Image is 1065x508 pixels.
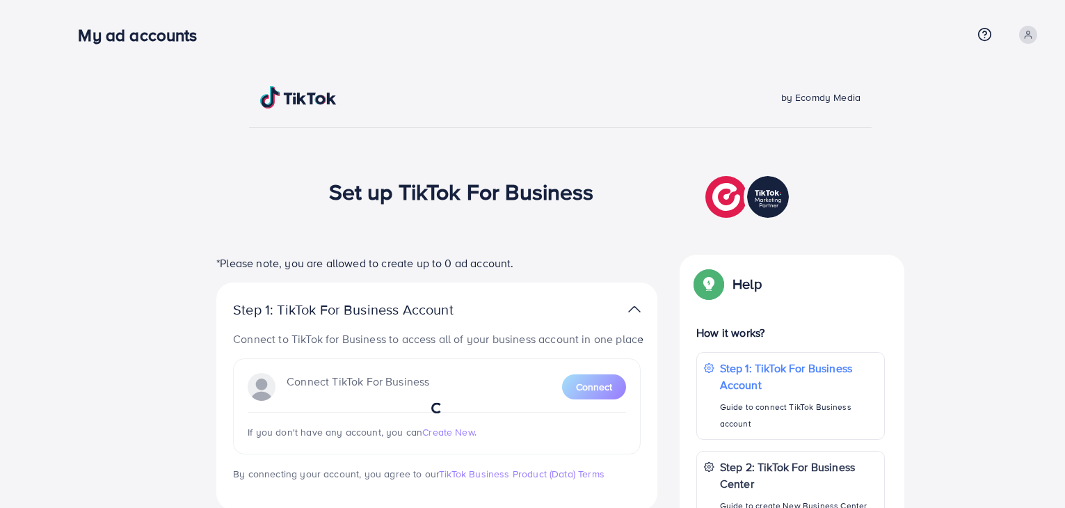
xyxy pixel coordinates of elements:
h3: My ad accounts [78,25,208,45]
p: How it works? [696,324,885,341]
h1: Set up TikTok For Business [329,178,594,205]
p: Step 1: TikTok For Business Account [720,360,877,393]
span: by Ecomdy Media [781,90,860,104]
p: Guide to connect TikTok Business account [720,399,877,432]
img: Popup guide [696,271,721,296]
img: TikTok [260,86,337,109]
img: TikTok partner [628,299,641,319]
p: Help [732,276,762,292]
p: Step 2: TikTok For Business Center [720,459,877,492]
p: *Please note, you are allowed to create up to 0 ad account. [216,255,657,271]
img: TikTok partner [705,173,792,221]
p: Step 1: TikTok For Business Account [233,301,497,318]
